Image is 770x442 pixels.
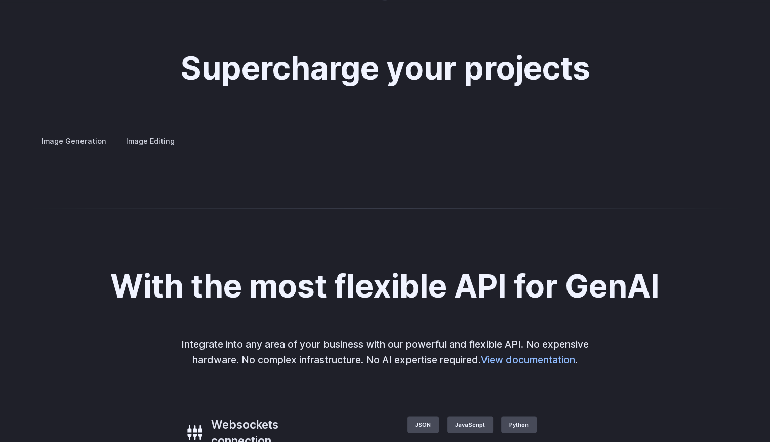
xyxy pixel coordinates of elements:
a: View documentation [481,353,575,365]
label: Python [501,416,537,433]
p: Integrate into any area of your business with our powerful and flexible API. No expensive hardwar... [175,336,596,367]
h2: Supercharge your projects [180,51,590,86]
label: Image Generation [33,132,115,150]
label: JSON [407,416,439,433]
h2: With the most flexible API for GenAI [110,269,660,304]
label: JavaScript [447,416,493,433]
label: Image Editing [117,132,183,150]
